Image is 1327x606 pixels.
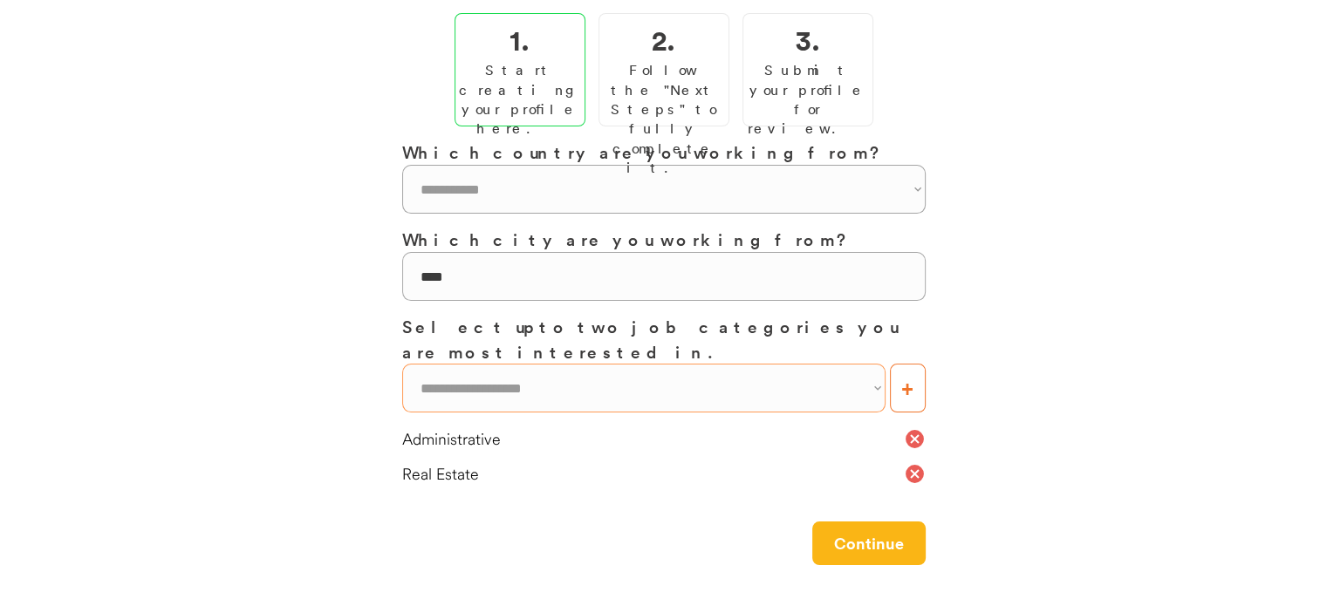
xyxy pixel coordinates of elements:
[604,60,724,177] div: Follow the "Next Steps" to fully complete it.
[796,18,820,60] h2: 3.
[402,463,904,485] div: Real Estate
[510,18,530,60] h2: 1.
[459,60,581,139] div: Start creating your profile here.
[904,428,926,450] button: cancel
[402,428,904,450] div: Administrative
[402,314,926,364] h3: Select up to two job categories you are most interested in.
[402,140,926,165] h3: Which country are you working from?
[748,60,868,139] div: Submit your profile for review.
[890,364,926,412] button: +
[904,463,926,485] button: cancel
[652,18,675,60] h2: 2.
[812,521,926,565] button: Continue
[402,227,926,252] h3: Which city are you working from?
